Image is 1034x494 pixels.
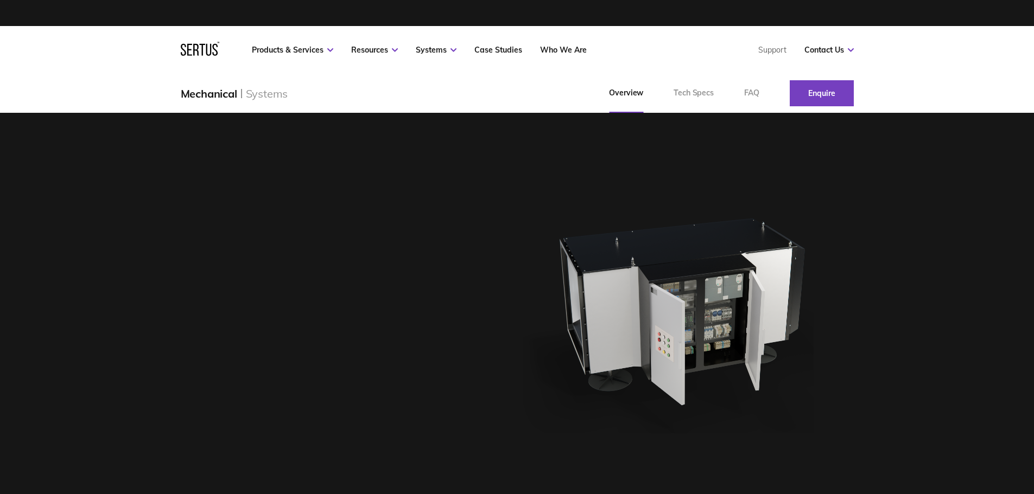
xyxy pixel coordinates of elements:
a: Products & Services [252,45,333,55]
a: Systems [416,45,456,55]
a: Support [758,45,786,55]
div: Systems [246,87,288,100]
a: Contact Us [804,45,854,55]
a: Resources [351,45,398,55]
a: Enquire [790,80,854,106]
a: Tech Specs [658,74,729,113]
div: Mechanical [181,87,237,100]
a: FAQ [729,74,775,113]
a: Who We Are [540,45,587,55]
a: Case Studies [474,45,522,55]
